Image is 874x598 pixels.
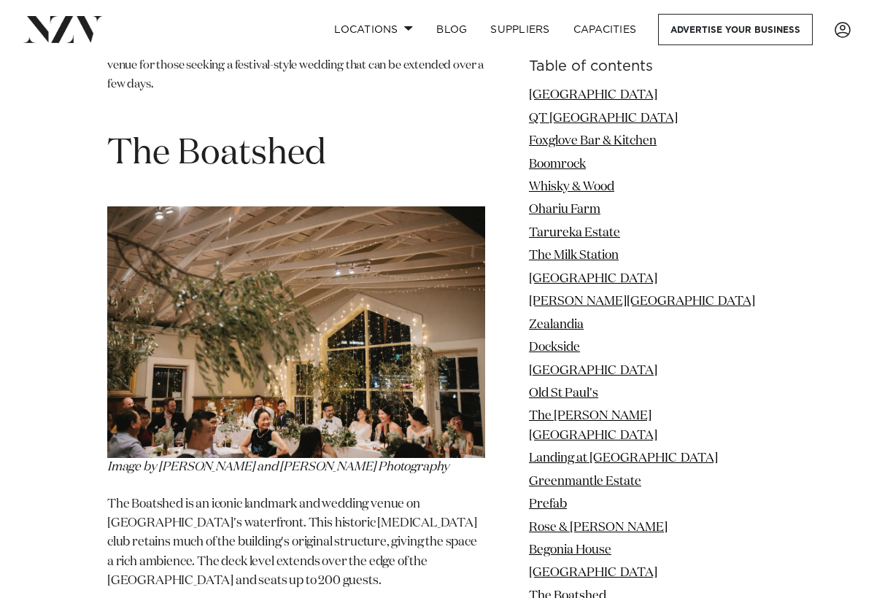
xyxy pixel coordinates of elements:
a: Advertise your business [658,14,813,45]
a: [GEOGRAPHIC_DATA] [529,567,657,579]
a: BLOG [425,14,479,45]
a: Foxglove Bar & Kitchen [529,135,657,147]
a: [GEOGRAPHIC_DATA] [529,89,657,101]
h6: Table of contents [529,59,767,74]
a: Prefab [529,498,567,510]
a: Begonia House [529,544,611,556]
span: Image by [PERSON_NAME] and [PERSON_NAME] Photography [107,461,449,473]
a: [GEOGRAPHIC_DATA] [529,364,657,376]
a: Whisky & Wood [529,181,614,193]
a: Boomrock [529,158,586,170]
a: Tarureka Estate [529,227,620,239]
a: [GEOGRAPHIC_DATA] [529,273,657,285]
a: Rose & [PERSON_NAME] [529,521,668,533]
a: Greenmantle Estate [529,475,641,487]
a: Ohariu Farm [529,203,600,216]
a: [PERSON_NAME][GEOGRAPHIC_DATA] [529,295,755,308]
a: The [PERSON_NAME][GEOGRAPHIC_DATA] [529,410,657,441]
a: QT [GEOGRAPHIC_DATA] [529,112,678,124]
a: The Milk Station [529,249,619,262]
a: Old St Paul's [529,387,598,400]
a: Zealandia [529,318,584,330]
a: Locations [322,14,425,45]
span: The Boatshed [107,136,326,171]
a: Landing at [GEOGRAPHIC_DATA] [529,452,718,465]
a: Capacities [562,14,649,45]
a: Dockside [529,341,580,354]
img: nzv-logo.png [23,16,103,42]
a: SUPPLIERS [479,14,561,45]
